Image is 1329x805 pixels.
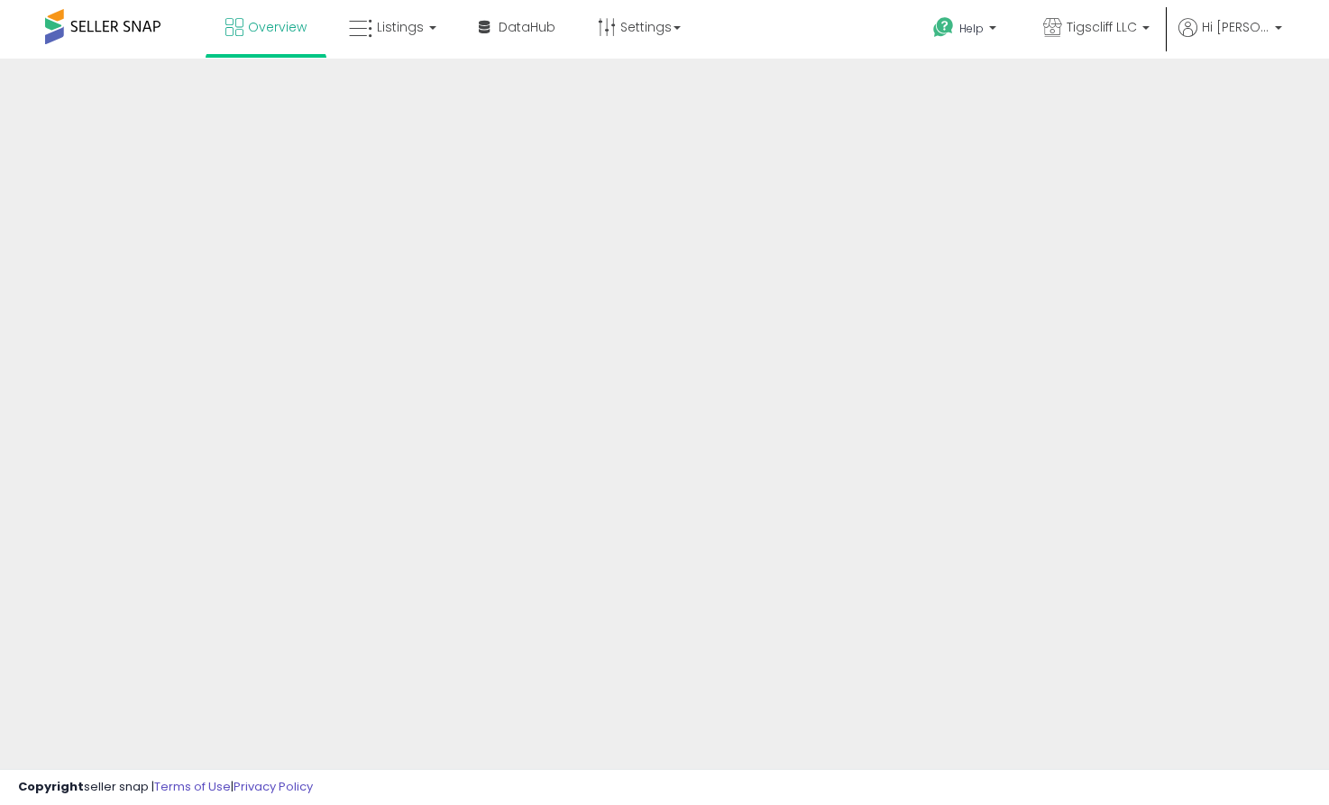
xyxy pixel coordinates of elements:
[1202,18,1269,36] span: Hi [PERSON_NAME]
[234,778,313,795] a: Privacy Policy
[154,778,231,795] a: Terms of Use
[18,778,84,795] strong: Copyright
[248,18,307,36] span: Overview
[377,18,424,36] span: Listings
[499,18,555,36] span: DataHub
[1067,18,1137,36] span: Tigscliff LLC
[18,779,313,796] div: seller snap | |
[1178,18,1282,59] a: Hi [PERSON_NAME]
[919,3,1014,59] a: Help
[959,21,984,36] span: Help
[932,16,955,39] i: Get Help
